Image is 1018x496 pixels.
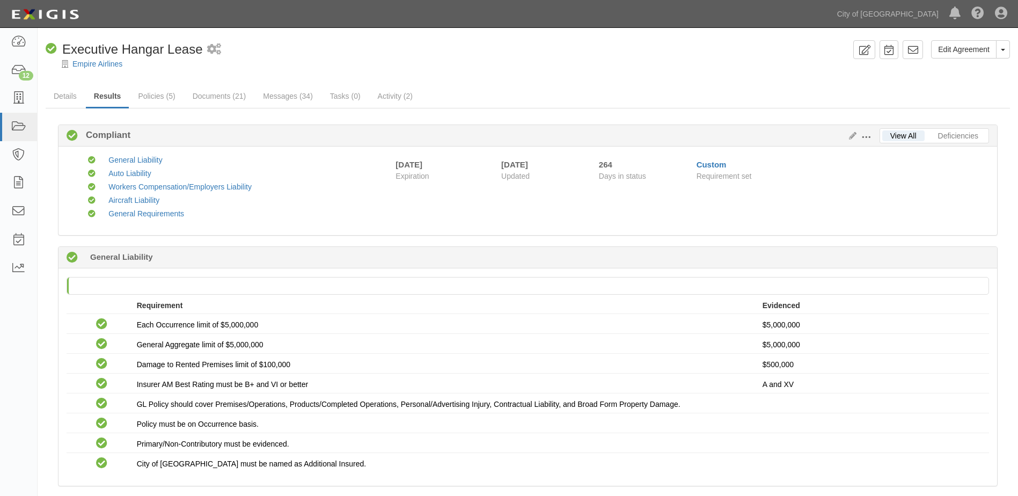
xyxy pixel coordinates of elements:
a: Workers Compensation/Employers Liability [108,183,252,191]
a: Edit Agreement [931,40,997,59]
div: [DATE] [501,159,583,170]
div: [DATE] [396,159,422,170]
span: General Aggregate limit of $5,000,000 [137,340,263,349]
a: Deficiencies [930,130,986,141]
a: Edit Results [845,132,856,140]
span: Requirement set [697,172,752,180]
a: View All [882,130,925,141]
i: Compliant [88,197,96,205]
div: Executive Hangar Lease [46,40,203,59]
a: City of [GEOGRAPHIC_DATA] [832,3,944,25]
a: Custom [697,160,727,169]
i: Compliant [88,184,96,191]
a: Activity (2) [370,85,421,107]
i: Compliant [88,170,96,178]
i: Compliant [96,418,107,429]
span: Days in status [599,172,646,180]
span: Expiration [396,171,493,181]
i: Help Center - Complianz [971,8,984,20]
a: Auto Liability [108,169,151,178]
p: $5,000,000 [763,319,981,330]
a: Policies (5) [130,85,183,107]
strong: Evidenced [763,301,800,310]
span: Each Occurrence limit of $5,000,000 [137,320,258,329]
a: General Liability [108,156,162,164]
i: Compliant [96,458,107,469]
span: City of [GEOGRAPHIC_DATA] must be named as Additional Insured. [137,459,366,468]
i: Compliant [96,398,107,410]
i: Compliant [67,130,78,142]
a: Aircraft Liability [108,196,159,205]
span: Policy must be on Occurrence basis. [137,420,259,428]
img: logo-5460c22ac91f19d4615b14bd174203de0afe785f0fc80cf4dbbc73dc1793850b.png [8,5,82,24]
p: A and XV [763,379,981,390]
i: Compliant [96,378,107,390]
i: 1 scheduled workflow [207,44,221,55]
b: General Liability [90,251,153,262]
span: Updated [501,172,530,180]
span: Damage to Rented Premises limit of $100,000 [137,360,290,369]
i: Compliant [46,43,57,55]
span: GL Policy should cover Premises/Operations, Products/Completed Operations, Personal/Advertising I... [137,400,680,409]
p: $500,000 [763,359,981,370]
p: $5,000,000 [763,339,981,350]
strong: Requirement [137,301,183,310]
b: Compliant [78,129,130,142]
i: Compliant [96,339,107,350]
span: Executive Hangar Lease [62,42,203,56]
i: Compliant 264 days (since 01/08/2025) [67,252,78,264]
a: Details [46,85,85,107]
span: Insurer AM Best Rating must be B+ and VI or better [137,380,308,389]
span: Primary/Non-Contributory must be evidenced. [137,440,289,448]
i: Compliant [88,157,96,164]
i: Compliant [96,438,107,449]
i: Compliant [96,319,107,330]
a: Empire Airlines [72,60,122,68]
a: Documents (21) [185,85,254,107]
a: Messages (34) [255,85,321,107]
div: 12 [19,71,33,81]
i: Compliant [96,359,107,370]
a: General Requirements [108,209,184,218]
a: Results [86,85,129,108]
div: Since 01/08/2025 [599,159,689,170]
i: Compliant [88,210,96,218]
a: Tasks (0) [322,85,369,107]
